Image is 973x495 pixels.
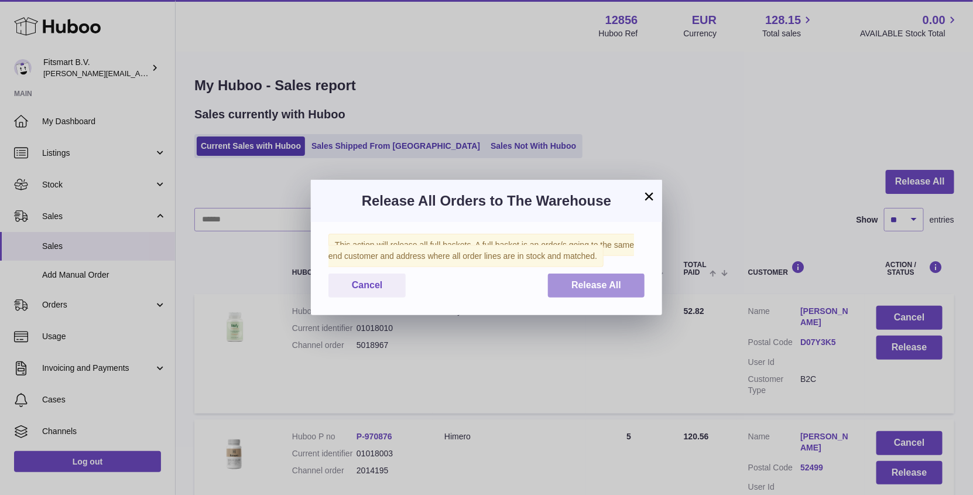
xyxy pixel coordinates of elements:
button: Release All [548,274,645,298]
h3: Release All Orders to The Warehouse [328,192,645,210]
button: Cancel [328,274,406,298]
span: Cancel [352,280,382,290]
button: × [642,189,656,203]
span: This action will release all full baskets. A full basket is an order/s going to the same end cust... [328,234,634,267]
span: Release All [571,280,621,290]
